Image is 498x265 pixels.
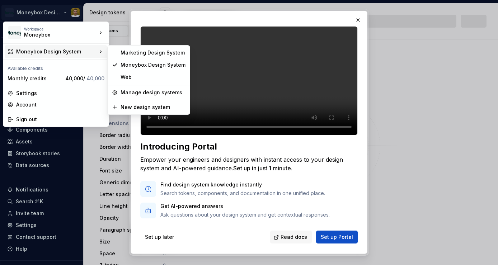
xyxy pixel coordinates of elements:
[24,27,97,31] div: Workspace
[140,141,358,152] div: Introducing Portal
[121,49,185,56] div: Marketing Design System
[121,104,185,111] div: New design system
[16,101,104,108] div: Account
[160,211,330,218] p: Ask questions about your design system and get contextual responses.
[8,26,21,39] img: c17557e8-ebdc-49e2-ab9e-7487adcf6d53.png
[86,75,104,81] span: 40,000
[270,231,312,244] a: Read docs
[321,234,353,241] span: Set up Portal
[24,31,85,38] div: Moneybox
[121,89,185,96] div: Manage design systems
[145,234,174,241] span: Set up later
[121,74,185,81] div: Web
[160,203,330,210] p: Get AI-powered answers
[140,155,358,172] div: Empower your engineers and designers with instant access to your design system and AI-powered gui...
[160,190,325,197] p: Search tokens, components, and documentation in one unified place.
[140,231,179,244] button: Set up later
[160,181,325,188] p: Find design system knowledge instantly
[16,90,104,97] div: Settings
[5,61,107,73] div: Available credits
[8,75,62,82] div: Monthly credits
[16,116,104,123] div: Sign out
[121,61,185,68] div: Moneybox Design System
[316,231,358,244] button: Set up Portal
[16,48,97,55] div: Moneybox Design System
[233,165,292,172] span: Set up in just 1 minute.
[281,234,307,241] span: Read docs
[65,75,104,81] span: 40,000 /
